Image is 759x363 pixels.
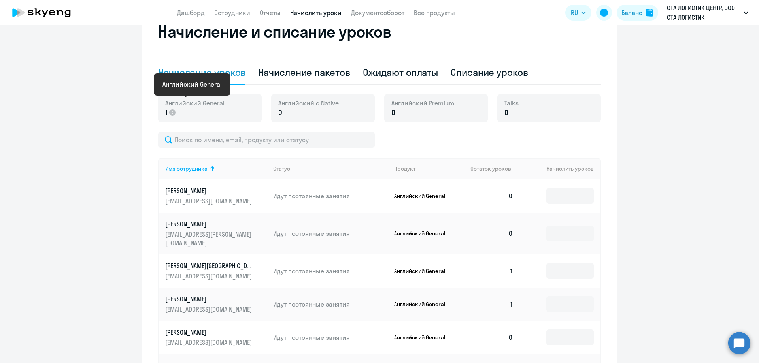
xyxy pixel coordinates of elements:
[214,9,250,17] a: Сотрудники
[451,66,528,79] div: Списание уроков
[464,254,519,288] td: 1
[273,192,388,200] p: Идут постоянные занятия
[260,9,281,17] a: Отчеты
[290,9,342,17] a: Начислить уроки
[165,186,267,205] a: [PERSON_NAME][EMAIL_ADDRESS][DOMAIN_NAME]
[663,3,752,22] button: СТА ЛОГИСТИК ЦЕНТР, ООО СТА ЛОГИСТИК
[351,9,404,17] a: Документооборот
[394,334,453,341] p: Английский General
[165,338,254,347] p: [EMAIL_ADDRESS][DOMAIN_NAME]
[667,3,740,22] p: СТА ЛОГИСТИК ЦЕНТР, ООО СТА ЛОГИСТИК
[273,165,290,172] div: Статус
[165,261,254,270] p: [PERSON_NAME][GEOGRAPHIC_DATA]
[464,288,519,321] td: 1
[165,99,225,107] span: Английский General
[394,267,453,275] p: Английский General
[162,79,222,89] div: Английский General
[158,66,245,79] div: Начисление уроков
[165,272,254,280] p: [EMAIL_ADDRESS][DOMAIN_NAME]
[165,328,254,337] p: [PERSON_NAME]
[165,261,267,280] a: [PERSON_NAME][GEOGRAPHIC_DATA][EMAIL_ADDRESS][DOMAIN_NAME]
[519,158,600,179] th: Начислить уроков
[621,8,642,17] div: Баланс
[470,165,519,172] div: Остаток уроков
[158,22,601,41] h2: Начисление и списание уроков
[391,99,454,107] span: Английский Premium
[394,165,464,172] div: Продукт
[165,328,267,347] a: [PERSON_NAME][EMAIL_ADDRESS][DOMAIN_NAME]
[363,66,438,79] div: Ожидают оплаты
[177,9,205,17] a: Дашборд
[565,5,591,21] button: RU
[394,165,415,172] div: Продукт
[165,186,254,195] p: [PERSON_NAME]
[571,8,578,17] span: RU
[165,230,254,247] p: [EMAIL_ADDRESS][PERSON_NAME][DOMAIN_NAME]
[470,165,511,172] span: Остаток уроков
[258,66,350,79] div: Начисление пакетов
[165,295,267,314] a: [PERSON_NAME][EMAIL_ADDRESS][DOMAIN_NAME]
[273,267,388,275] p: Идут постоянные занятия
[394,230,453,237] p: Английский General
[464,213,519,254] td: 0
[278,99,339,107] span: Английский с Native
[394,192,453,199] p: Английский General
[617,5,658,21] button: Балансbalance
[394,301,453,308] p: Английский General
[273,333,388,342] p: Идут постоянные занятия
[646,9,653,17] img: balance
[165,295,254,303] p: [PERSON_NAME]
[504,99,519,107] span: Talks
[414,9,455,17] a: Все продукты
[278,107,282,118] span: 0
[273,300,388,308] p: Идут постоянные занятия
[165,305,254,314] p: [EMAIL_ADDRESS][DOMAIN_NAME]
[273,165,388,172] div: Статус
[391,107,395,118] span: 0
[464,179,519,213] td: 0
[158,132,375,148] input: Поиск по имени, email, продукту или статусу
[165,107,168,118] span: 1
[165,220,254,228] p: [PERSON_NAME]
[273,229,388,238] p: Идут постоянные занятия
[165,165,267,172] div: Имя сотрудника
[165,220,267,247] a: [PERSON_NAME][EMAIL_ADDRESS][PERSON_NAME][DOMAIN_NAME]
[165,197,254,205] p: [EMAIL_ADDRESS][DOMAIN_NAME]
[464,321,519,354] td: 0
[165,165,208,172] div: Имя сотрудника
[504,107,508,118] span: 0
